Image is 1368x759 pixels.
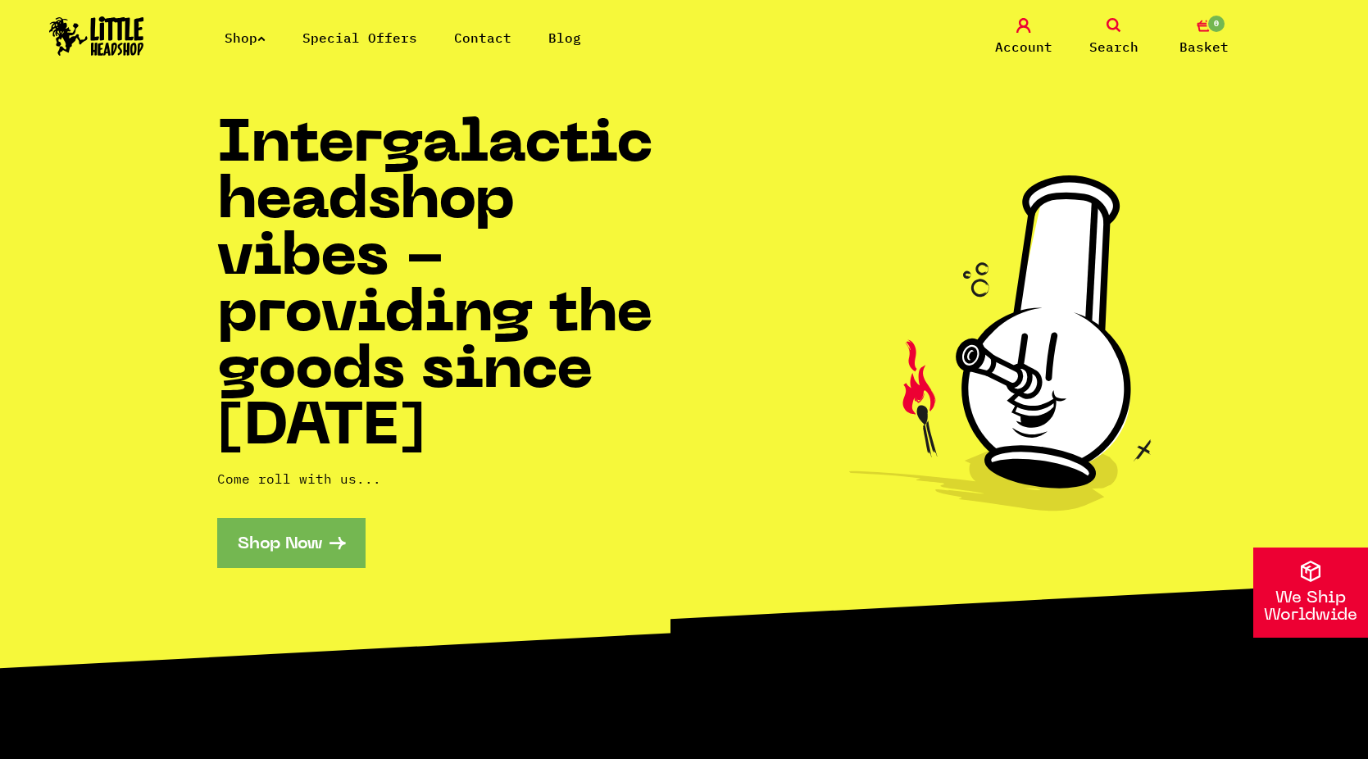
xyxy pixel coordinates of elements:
span: Account [995,37,1052,57]
a: Blog [548,30,581,46]
a: Search [1073,18,1155,57]
a: Special Offers [302,30,417,46]
a: Contact [454,30,511,46]
span: Search [1089,37,1138,57]
h1: Intergalactic headshop vibes - providing the goods since [DATE] [217,118,684,457]
p: Come roll with us... [217,469,684,489]
a: Shop [225,30,266,46]
img: Little Head Shop Logo [49,16,144,56]
a: 0 Basket [1163,18,1245,57]
p: We Ship Worldwide [1253,590,1368,625]
span: Basket [1179,37,1229,57]
span: 0 [1207,14,1226,34]
a: Shop Now [217,518,366,568]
